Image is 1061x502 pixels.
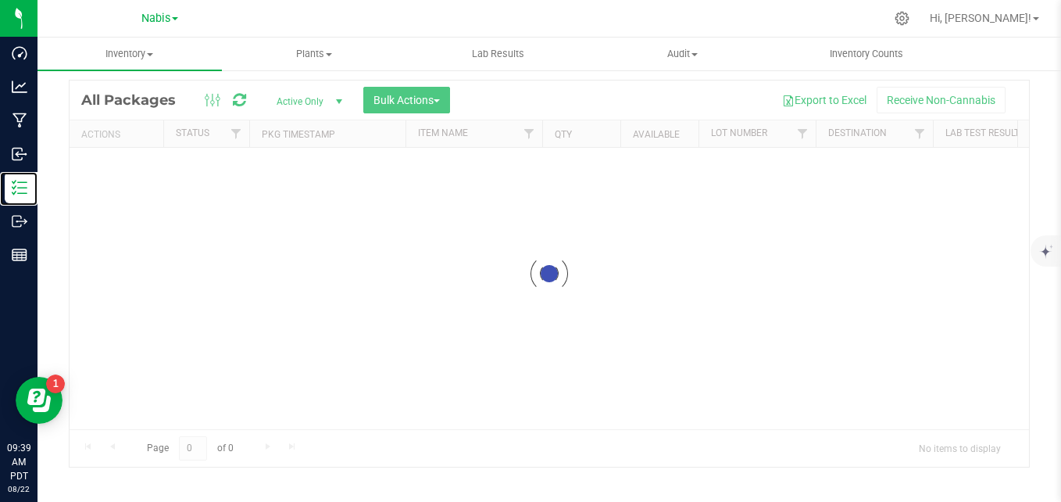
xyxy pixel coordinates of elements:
[38,38,222,70] a: Inventory
[12,146,27,162] inline-svg: Inbound
[12,113,27,128] inline-svg: Manufacturing
[12,45,27,61] inline-svg: Dashboard
[12,213,27,229] inline-svg: Outbound
[46,375,65,393] iframe: Resource center unread badge
[223,47,405,61] span: Plants
[451,47,545,61] span: Lab Results
[591,47,773,61] span: Audit
[222,38,406,70] a: Plants
[809,47,924,61] span: Inventory Counts
[12,247,27,263] inline-svg: Reports
[16,377,63,424] iframe: Resource center
[38,47,222,61] span: Inventory
[590,38,774,70] a: Audit
[7,441,30,483] p: 09:39 AM PDT
[774,38,959,70] a: Inventory Counts
[7,483,30,495] p: 08/22
[930,12,1031,24] span: Hi, [PERSON_NAME]!
[892,11,912,26] div: Manage settings
[12,79,27,95] inline-svg: Analytics
[12,180,27,195] inline-svg: Inventory
[141,12,170,25] span: Nabis
[406,38,591,70] a: Lab Results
